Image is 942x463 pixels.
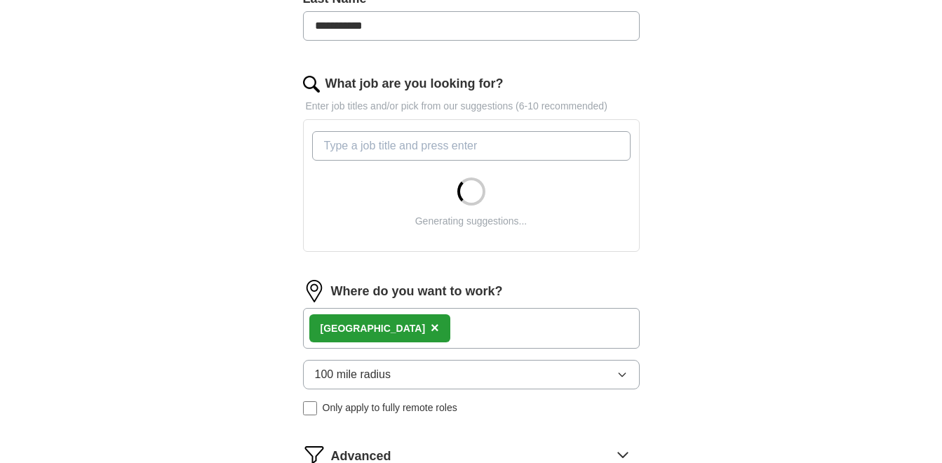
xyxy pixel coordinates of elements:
[321,321,426,336] div: [GEOGRAPHIC_DATA]
[303,280,325,302] img: location.png
[315,366,391,383] span: 100 mile radius
[323,401,457,415] span: Only apply to fully remote roles
[312,131,631,161] input: Type a job title and press enter
[415,214,527,229] div: Generating suggestions...
[303,360,640,389] button: 100 mile radius
[303,99,640,114] p: Enter job titles and/or pick from our suggestions (6-10 recommended)
[431,320,439,335] span: ×
[303,401,317,415] input: Only apply to fully remote roles
[303,76,320,93] img: search.png
[431,318,439,339] button: ×
[325,74,504,93] label: What job are you looking for?
[331,282,503,301] label: Where do you want to work?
